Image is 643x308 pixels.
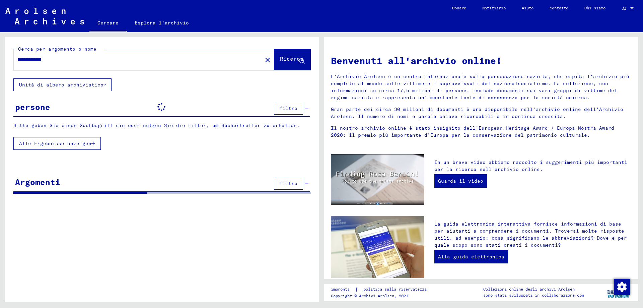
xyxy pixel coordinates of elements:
a: Guarda il video [434,174,487,188]
font: Alla guida elettronica [438,254,504,260]
font: Donare [452,5,466,10]
a: Cercare [89,15,127,32]
a: impronta [331,286,355,293]
button: filtro [274,177,303,190]
font: sono stati sviluppati in collaborazione con [483,293,584,298]
font: contatto [550,5,568,10]
font: Cerca per argomento o nome [18,46,96,52]
font: Unità di albero archivistico [19,82,103,88]
font: politica sulla riservatezza [363,287,427,292]
font: DI [622,6,626,11]
img: yv_logo.png [606,284,631,301]
img: eguide.jpg [331,216,424,278]
img: Zustimmung ändern [614,279,630,295]
font: | [355,286,358,292]
font: Il nostro archivio online è stato insignito dell'European Heritage Award / Europa Nostra Award 20... [331,125,614,138]
font: Collezioni online degli archivi Arolsen [483,287,575,292]
font: filtro [280,180,297,186]
a: Esplora l'archivio [127,15,197,31]
font: Benvenuti all'archivio online! [331,55,502,66]
font: L'Archivio Arolsen è un centro internazionale sulla persecuzione nazista, che ospita l'archivio p... [331,73,629,101]
font: Copyright © Archivi Arolsen, 2021 [331,293,408,298]
a: politica sulla riservatezza [358,286,435,293]
font: Ricerca [280,55,303,62]
font: Argomenti [15,177,60,187]
font: Aiuto [522,5,533,10]
a: Alla guida elettronica [434,250,508,263]
img: Arolsen_neg.svg [5,8,84,24]
font: persone [15,102,50,112]
font: Chi siamo [584,5,605,10]
font: In un breve video abbiamo raccolto i suggerimenti più importanti per la ricerca nell'archivio onl... [434,159,627,172]
font: Esplora l'archivio [135,20,189,26]
img: video.jpg [331,154,424,205]
div: Zustimmung ändern [614,279,630,295]
mat-icon: close [264,56,272,64]
button: Alle Ergebnisse anzeigen [13,137,101,150]
button: Ricerca [274,49,310,70]
button: Unità di albero archivistico [13,78,112,91]
button: filtro [274,102,303,115]
font: Gran parte dei circa 30 milioni di documenti è ora disponibile nell'archivio online dell'Archivio... [331,106,623,119]
font: impronta [331,287,350,292]
font: Notiziario [482,5,506,10]
span: Alle Ergebnisse anzeigen [19,140,91,146]
font: filtro [280,105,297,111]
p: Bitte geben Sie einen Suchbegriff ein oder nutzen Sie die Filter, um Suchertreffer zu erhalten. [13,122,310,129]
font: Cercare [97,20,119,26]
font: Guarda il video [438,178,483,184]
font: La guida elettronica interattiva fornisce informazioni di base per aiutarti a comprendere i docum... [434,221,627,248]
button: Chiaro [261,53,274,66]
